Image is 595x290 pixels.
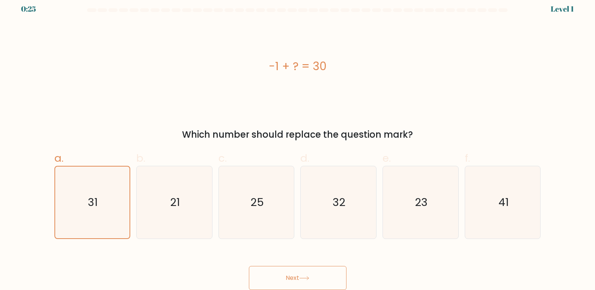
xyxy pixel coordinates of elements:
div: 0:25 [21,3,36,15]
span: f. [465,151,470,165]
text: 23 [415,195,428,210]
span: d. [300,151,309,165]
span: c. [218,151,227,165]
text: 31 [88,195,98,210]
div: Level 1 [551,3,574,15]
span: e. [383,151,391,165]
text: 25 [250,195,264,210]
span: b. [136,151,145,165]
text: 41 [499,195,509,210]
span: a. [54,151,63,165]
button: Next [249,266,346,290]
div: Which number should replace the question mark? [59,128,536,141]
text: 32 [333,195,346,210]
text: 21 [170,195,180,210]
div: -1 + ? = 30 [54,58,541,75]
